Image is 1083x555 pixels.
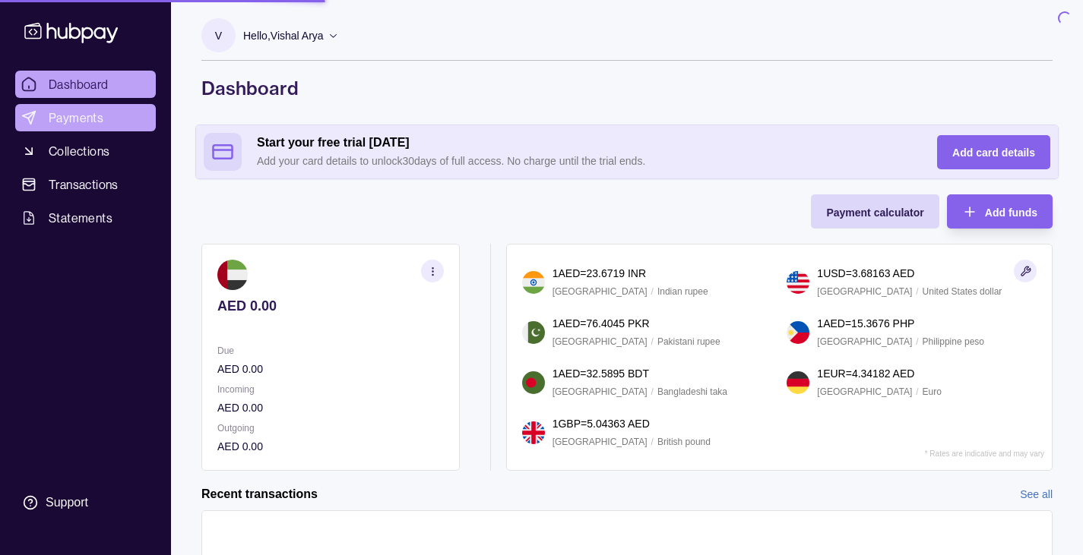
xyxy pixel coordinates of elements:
span: Dashboard [49,75,109,93]
a: Transactions [15,171,156,198]
img: bd [522,371,545,394]
h2: Recent transactions [201,486,318,503]
p: Outgoing [217,420,444,437]
a: Statements [15,204,156,232]
p: [GEOGRAPHIC_DATA] [817,333,912,350]
span: Transactions [49,175,119,194]
span: Add card details [952,147,1035,159]
p: 1 AED = 15.3676 PHP [817,315,914,332]
p: V [215,27,222,44]
p: / [651,383,654,400]
button: Add funds [947,194,1053,229]
div: Support [46,494,88,511]
img: gb [522,421,545,444]
p: 1 AED = 23.6719 INR [553,265,646,282]
p: AED 0.00 [217,298,444,314]
img: us [787,271,809,294]
p: [GEOGRAPHIC_DATA] [817,383,912,400]
button: Add card details [937,135,1050,169]
p: Hello, Vishal Arya [243,27,324,44]
img: pk [522,321,545,344]
p: * Rates are indicative and may vary [925,449,1044,458]
p: Euro [923,383,942,400]
p: AED 0.00 [217,399,444,416]
img: ae [217,260,248,290]
span: Statements [49,209,112,227]
p: 1 GBP = 5.04363 AED [553,415,650,432]
p: [GEOGRAPHIC_DATA] [817,283,912,300]
p: [GEOGRAPHIC_DATA] [553,434,648,450]
p: British pound [657,434,711,450]
p: [GEOGRAPHIC_DATA] [553,333,648,350]
p: 1 AED = 76.4045 PKR [553,315,650,332]
a: Dashboard [15,71,156,98]
p: Philippine peso [923,333,984,350]
span: Add funds [985,207,1037,219]
img: ph [787,321,809,344]
a: Payments [15,104,156,131]
span: Payments [49,109,103,127]
p: 1 AED = 32.5895 BDT [553,365,649,382]
p: Bangladeshi taka [657,383,727,400]
a: See all [1020,486,1053,503]
p: / [916,383,918,400]
a: Collections [15,137,156,165]
a: Support [15,487,156,519]
p: / [916,333,918,350]
button: Payment calculator [811,194,939,229]
h2: Start your free trial [DATE] [257,134,907,151]
p: / [916,283,918,300]
p: [GEOGRAPHIC_DATA] [553,383,648,400]
h1: Dashboard [201,76,1053,100]
p: / [651,434,654,450]
p: 1 USD = 3.68163 AED [817,265,914,282]
p: United States dollar [923,283,1002,300]
p: [GEOGRAPHIC_DATA] [553,283,648,300]
p: Pakistani rupee [657,333,720,350]
p: AED 0.00 [217,438,444,455]
span: Collections [49,142,109,160]
p: Due [217,342,444,359]
p: Add your card details to unlock 30 days of full access. No charge until the trial ends. [257,153,907,169]
p: Incoming [217,381,444,398]
p: / [651,333,654,350]
p: AED 0.00 [217,361,444,377]
img: in [522,271,545,294]
img: de [787,371,809,394]
span: Payment calculator [826,207,923,219]
p: Indian rupee [657,283,708,300]
p: / [651,283,654,300]
p: 1 EUR = 4.34182 AED [817,365,914,382]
